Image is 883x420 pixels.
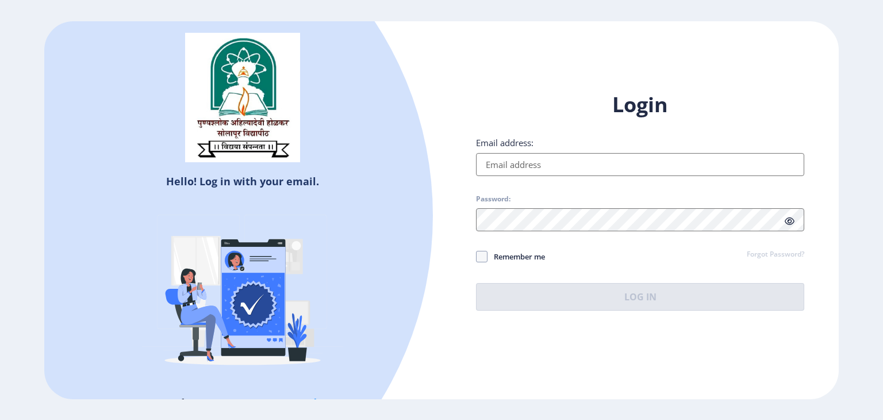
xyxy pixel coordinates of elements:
[53,394,433,413] h5: Don't have an account?
[487,250,545,264] span: Remember me
[185,33,300,163] img: sulogo.png
[290,395,343,412] a: Register
[747,250,804,260] a: Forgot Password?
[476,91,804,119] h1: Login
[476,283,804,311] button: Log In
[476,137,533,148] label: Email address:
[142,193,343,394] img: Verified-rafiki.svg
[476,153,804,176] input: Email address
[476,194,510,204] label: Password:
